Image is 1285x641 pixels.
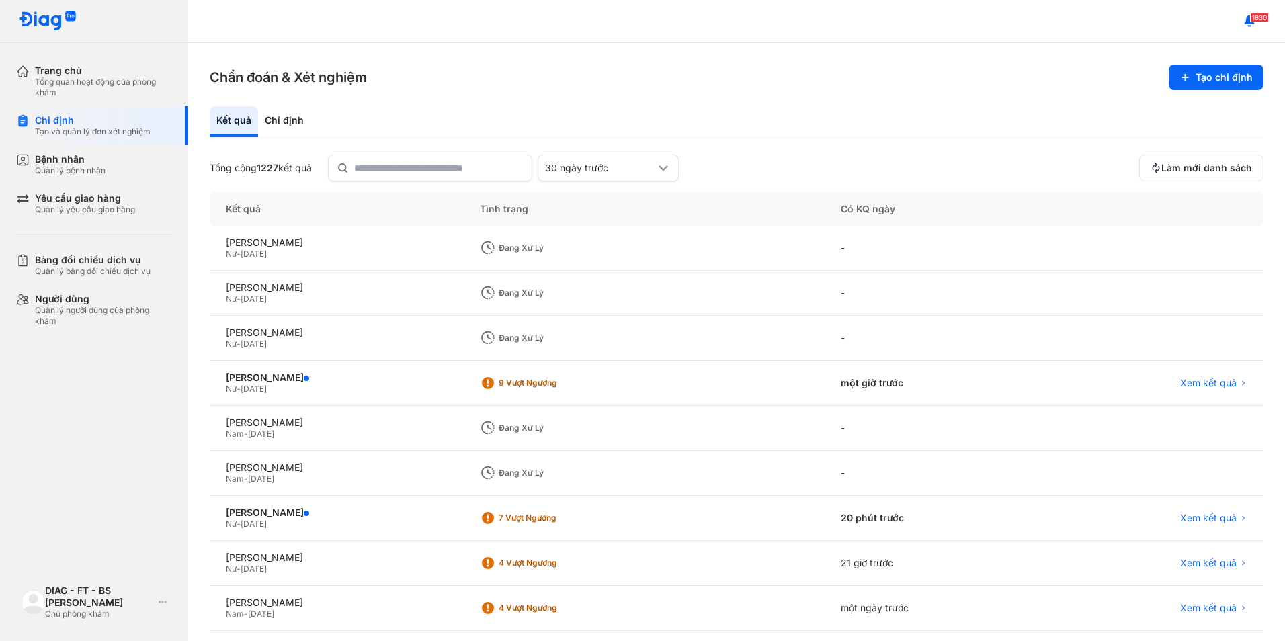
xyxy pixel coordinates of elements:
[35,305,172,327] div: Quản lý người dùng của phòng khám
[258,106,310,137] div: Chỉ định
[226,384,237,394] span: Nữ
[210,162,312,174] div: Tổng cộng kết quả
[226,597,448,609] div: [PERSON_NAME]
[226,372,448,384] div: [PERSON_NAME]
[35,266,151,277] div: Quản lý bảng đối chiếu dịch vụ
[825,271,1045,316] div: -
[226,339,237,349] span: Nữ
[825,192,1045,226] div: Có KQ ngày
[1180,602,1237,614] span: Xem kết quả
[237,519,241,529] span: -
[35,254,151,266] div: Bảng đối chiếu dịch vụ
[248,474,274,484] span: [DATE]
[1180,557,1237,569] span: Xem kết quả
[248,609,274,619] span: [DATE]
[825,361,1045,406] div: một giờ trước
[1169,65,1263,90] button: Tạo chỉ định
[499,378,606,388] div: 9 Vượt ngưỡng
[237,294,241,304] span: -
[45,585,153,609] div: DIAG - FT - BS [PERSON_NAME]
[35,65,172,77] div: Trang chủ
[35,153,106,165] div: Bệnh nhân
[226,417,448,429] div: [PERSON_NAME]
[226,429,244,439] span: Nam
[237,564,241,574] span: -
[226,564,237,574] span: Nữ
[825,451,1045,496] div: -
[499,558,606,568] div: 4 Vượt ngưỡng
[35,114,151,126] div: Chỉ định
[499,513,606,523] div: 7 Vượt ngưỡng
[499,333,606,343] div: Đang xử lý
[35,293,172,305] div: Người dùng
[19,11,77,32] img: logo
[825,406,1045,451] div: -
[35,77,172,98] div: Tổng quan hoạt động của phòng khám
[244,429,248,439] span: -
[35,204,135,215] div: Quản lý yêu cầu giao hàng
[545,162,655,174] div: 30 ngày trước
[226,249,237,259] span: Nữ
[226,474,244,484] span: Nam
[499,603,606,613] div: 4 Vượt ngưỡng
[237,384,241,394] span: -
[35,126,151,137] div: Tạo và quản lý đơn xét nghiệm
[226,327,448,339] div: [PERSON_NAME]
[226,507,448,519] div: [PERSON_NAME]
[499,288,606,298] div: Đang xử lý
[825,226,1045,271] div: -
[499,468,606,478] div: Đang xử lý
[825,496,1045,541] div: 20 phút trước
[1180,512,1237,524] span: Xem kết quả
[45,609,153,619] div: Chủ phòng khám
[244,609,248,619] span: -
[241,339,267,349] span: [DATE]
[35,192,135,204] div: Yêu cầu giao hàng
[226,609,244,619] span: Nam
[241,519,267,529] span: [DATE]
[22,590,45,613] img: logo
[257,162,278,173] span: 1227
[226,294,237,304] span: Nữ
[35,165,106,176] div: Quản lý bệnh nhân
[226,282,448,294] div: [PERSON_NAME]
[248,429,274,439] span: [DATE]
[825,316,1045,361] div: -
[237,339,241,349] span: -
[237,249,241,259] span: -
[499,423,606,433] div: Đang xử lý
[241,249,267,259] span: [DATE]
[244,474,248,484] span: -
[1180,377,1237,389] span: Xem kết quả
[241,294,267,304] span: [DATE]
[499,243,606,253] div: Đang xử lý
[210,192,464,226] div: Kết quả
[241,384,267,394] span: [DATE]
[226,519,237,529] span: Nữ
[210,68,367,87] h3: Chẩn đoán & Xét nghiệm
[226,237,448,249] div: [PERSON_NAME]
[226,552,448,564] div: [PERSON_NAME]
[210,106,258,137] div: Kết quả
[1250,13,1269,22] span: 1830
[825,586,1045,631] div: một ngày trước
[241,564,267,574] span: [DATE]
[825,541,1045,586] div: 21 giờ trước
[1161,162,1252,174] span: Làm mới danh sách
[226,462,448,474] div: [PERSON_NAME]
[464,192,825,226] div: Tình trạng
[1139,155,1263,181] button: Làm mới danh sách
